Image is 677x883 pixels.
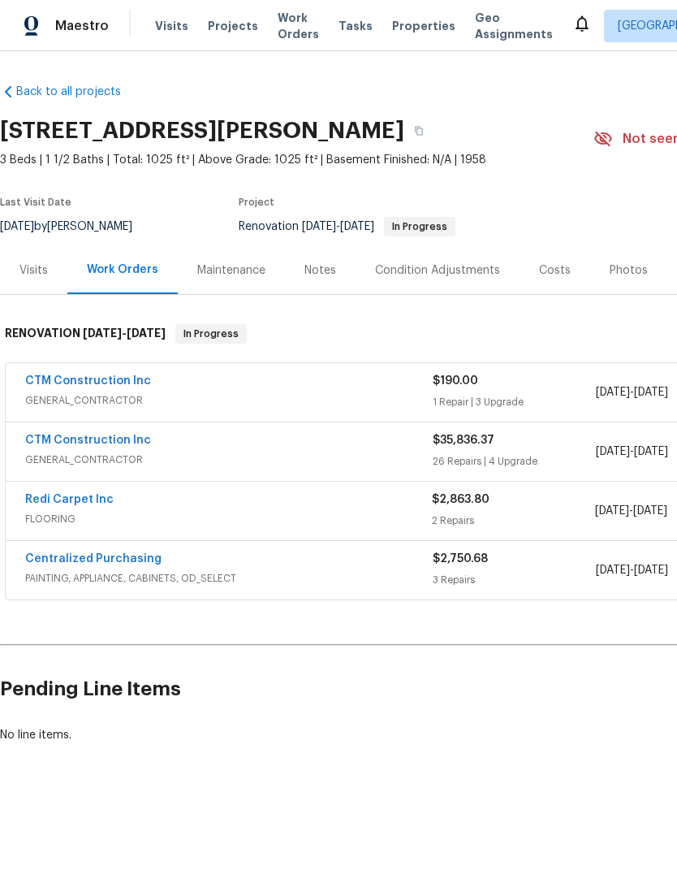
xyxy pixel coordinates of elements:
[634,446,668,457] span: [DATE]
[25,375,151,387] a: CTM Construction Inc
[239,197,274,207] span: Project
[433,375,478,387] span: $190.00
[433,435,494,446] span: $35,836.37
[55,18,109,34] span: Maestro
[610,262,648,279] div: Photos
[433,553,488,565] span: $2,750.68
[596,387,630,398] span: [DATE]
[25,435,151,446] a: CTM Construction Inc
[87,262,158,278] div: Work Orders
[197,262,265,279] div: Maintenance
[340,221,374,232] span: [DATE]
[25,511,432,527] span: FLOORING
[433,394,596,410] div: 1 Repair | 3 Upgrade
[25,553,162,565] a: Centralized Purchasing
[432,494,489,505] span: $2,863.80
[433,453,596,470] div: 26 Repairs | 4 Upgrade
[278,10,319,42] span: Work Orders
[386,222,454,232] span: In Progress
[239,221,455,232] span: Renovation
[475,10,553,42] span: Geo Assignments
[432,513,594,529] div: 2 Repairs
[338,20,373,32] span: Tasks
[25,392,433,409] span: GENERAL_CONTRACTOR
[304,262,336,279] div: Notes
[596,446,630,457] span: [DATE]
[302,221,374,232] span: -
[83,327,122,339] span: [DATE]
[392,18,455,34] span: Properties
[155,18,188,34] span: Visits
[634,565,668,576] span: [DATE]
[25,570,433,587] span: PAINTING, APPLIANCE, CABINETS, OD_SELECT
[208,18,258,34] span: Projects
[302,221,336,232] span: [DATE]
[25,452,433,468] span: GENERAL_CONTRACTOR
[177,326,245,342] span: In Progress
[404,116,433,145] button: Copy Address
[5,324,166,344] h6: RENOVATION
[539,262,571,279] div: Costs
[595,505,629,517] span: [DATE]
[595,503,667,519] span: -
[19,262,48,279] div: Visits
[596,444,668,460] span: -
[633,505,667,517] span: [DATE]
[596,384,668,400] span: -
[375,262,500,279] div: Condition Adjustments
[634,387,668,398] span: [DATE]
[127,327,166,339] span: [DATE]
[596,565,630,576] span: [DATE]
[25,494,114,505] a: Redi Carpet Inc
[83,327,166,339] span: -
[433,572,596,588] div: 3 Repairs
[596,562,668,578] span: -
